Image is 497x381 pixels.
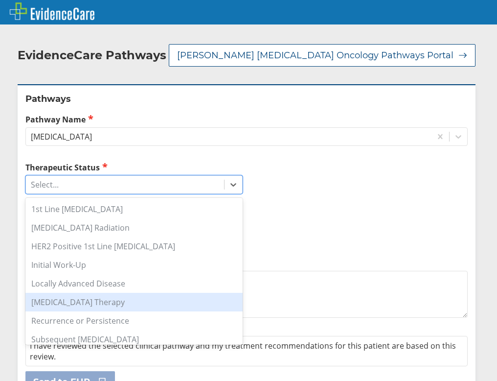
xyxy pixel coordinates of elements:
[25,93,468,105] h2: Pathways
[177,49,453,61] span: [PERSON_NAME] [MEDICAL_DATA] Oncology Pathways Portal
[31,179,59,190] div: Select...
[25,218,243,237] div: [MEDICAL_DATA] Radiation
[25,258,468,268] label: Additional Details
[25,114,468,125] label: Pathway Name
[25,237,243,256] div: HER2 Positive 1st Line [MEDICAL_DATA]
[25,274,243,293] div: Locally Advanced Disease
[25,330,243,349] div: Subsequent [MEDICAL_DATA]
[25,293,243,311] div: [MEDICAL_DATA] Therapy
[10,2,94,20] img: EvidenceCare
[30,340,456,362] span: I have reviewed the selected clinical pathway and my treatment recommendations for this patient a...
[169,44,475,67] button: [PERSON_NAME] [MEDICAL_DATA] Oncology Pathways Portal
[31,131,92,142] div: [MEDICAL_DATA]
[25,162,243,173] label: Therapeutic Status
[25,200,243,218] div: 1st Line [MEDICAL_DATA]
[25,256,243,274] div: Initial Work-Up
[18,48,166,63] h2: EvidenceCare Pathways
[25,311,243,330] div: Recurrence or Persistence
